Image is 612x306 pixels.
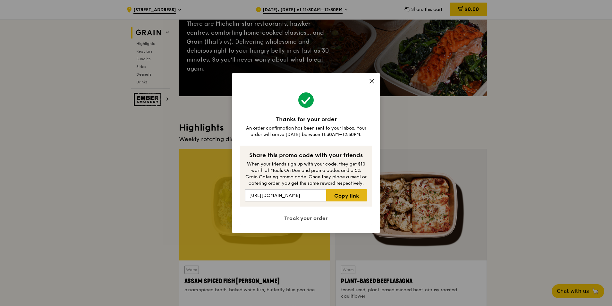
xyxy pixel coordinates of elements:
div: When your friends sign up with your code, they get $10 worth of Meals On Demand promo codes and a... [245,161,367,187]
div: Share this promo code with your friends [245,151,367,160]
div: An order confirmation has been sent to your inbox. Your order will arrive [DATE] between 11:30AM–... [240,125,372,138]
a: Copy link [326,189,367,201]
div: Thanks for your order [240,115,372,124]
a: Track your order [240,212,372,225]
